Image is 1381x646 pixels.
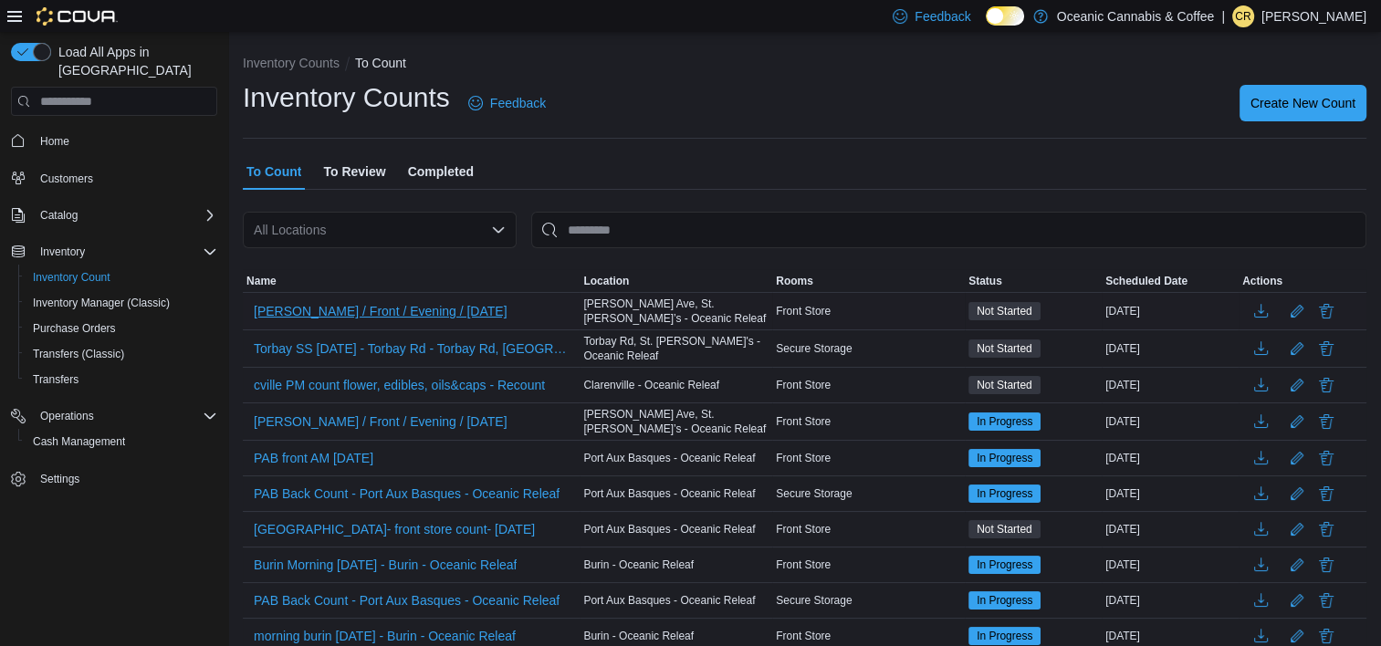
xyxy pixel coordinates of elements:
[254,449,373,467] span: PAB front AM [DATE]
[26,369,86,391] a: Transfers
[26,318,123,339] a: Purchase Orders
[254,376,545,394] span: cville PM count flower, edibles, oils&caps - Recount
[18,265,225,290] button: Inventory Count
[243,270,580,292] button: Name
[33,434,125,449] span: Cash Management
[246,153,301,190] span: To Count
[18,290,225,316] button: Inventory Manager (Classic)
[18,367,225,392] button: Transfers
[968,556,1041,574] span: In Progress
[1102,374,1239,396] div: [DATE]
[531,212,1366,248] input: This is a search bar. After typing your query, hit enter to filter the results lower in the page.
[1250,94,1355,112] span: Create New Count
[254,520,535,538] span: [GEOGRAPHIC_DATA]- front store count- [DATE]
[254,412,507,431] span: [PERSON_NAME] / Front / Evening / [DATE]
[977,485,1032,502] span: In Progress
[33,129,217,151] span: Home
[33,467,217,490] span: Settings
[11,120,217,539] nav: Complex example
[977,413,1032,430] span: In Progress
[33,296,170,310] span: Inventory Manager (Classic)
[772,338,965,359] div: Secure Storage
[33,468,87,490] a: Settings
[33,204,85,226] button: Catalog
[772,270,965,292] button: Rooms
[968,412,1041,431] span: In Progress
[254,484,560,503] span: PAB Back Count - Port Aux Basques - Oceanic Releaf
[243,54,1366,76] nav: An example of EuiBreadcrumbs
[26,343,217,365] span: Transfers (Classic)
[772,483,965,505] div: Secure Storage
[977,303,1032,319] span: Not Started
[1315,374,1337,396] button: Delete
[1102,300,1239,322] div: [DATE]
[33,321,116,336] span: Purchase Orders
[40,409,94,423] span: Operations
[33,372,78,387] span: Transfers
[26,292,177,314] a: Inventory Manager (Classic)
[26,318,217,339] span: Purchase Orders
[977,592,1032,609] span: In Progress
[246,551,524,578] button: Burin Morning [DATE] - Burin - Oceanic Releaf
[33,130,77,152] a: Home
[4,165,225,192] button: Customers
[246,371,552,399] button: cville PM count flower, edibles, oils&caps - Recount
[1102,411,1239,432] div: [DATE]
[1102,270,1239,292] button: Scheduled Date
[254,556,517,574] span: Burin Morning [DATE] - Burin - Oceanic Releaf
[1102,447,1239,469] div: [DATE]
[40,208,78,223] span: Catalog
[1286,297,1308,325] button: Edit count details
[968,376,1041,394] span: Not Started
[254,627,516,645] span: morning burin [DATE] - Burin - Oceanic Releaf
[1315,338,1337,359] button: Delete
[977,340,1032,357] span: Not Started
[1286,371,1308,399] button: Edit count details
[1232,5,1254,27] div: Charlotte Roach
[1102,589,1239,611] div: [DATE]
[254,302,507,320] span: [PERSON_NAME] / Front / Evening / [DATE]
[37,7,118,26] img: Cova
[772,554,965,576] div: Front Store
[33,167,217,190] span: Customers
[26,431,217,453] span: Cash Management
[583,274,629,288] span: Location
[1286,587,1308,614] button: Edit count details
[246,274,277,288] span: Name
[1315,447,1337,469] button: Delete
[26,292,217,314] span: Inventory Manager (Classic)
[26,431,132,453] a: Cash Management
[243,79,450,116] h1: Inventory Counts
[772,518,965,540] div: Front Store
[1221,5,1225,27] p: |
[33,405,217,427] span: Operations
[977,521,1032,537] span: Not Started
[583,297,769,326] span: [PERSON_NAME] Ave, St. [PERSON_NAME]’s - Oceanic Releaf
[40,245,85,259] span: Inventory
[772,374,965,396] div: Front Store
[254,591,560,610] span: PAB Back Count - Port Aux Basques - Oceanic Releaf
[490,94,546,112] span: Feedback
[1240,85,1366,121] button: Create New Count
[246,480,567,507] button: PAB Back Count - Port Aux Basques - Oceanic Releaf
[33,270,110,285] span: Inventory Count
[583,407,769,436] span: [PERSON_NAME] Ave, St. [PERSON_NAME]’s - Oceanic Releaf
[26,266,217,288] span: Inventory Count
[355,56,406,70] button: To Count
[18,341,225,367] button: Transfers (Classic)
[968,627,1041,645] span: In Progress
[583,451,755,465] span: Port Aux Basques - Oceanic Releaf
[246,335,576,362] button: Torbay SS [DATE] - Torbay Rd - Torbay Rd, [GEOGRAPHIC_DATA][PERSON_NAME] - Oceanic Releaf - Recount
[1057,5,1215,27] p: Oceanic Cannabis & Coffee
[33,241,217,263] span: Inventory
[1286,551,1308,578] button: Edit count details
[968,520,1041,538] span: Not Started
[965,270,1102,292] button: Status
[583,486,755,501] span: Port Aux Basques - Oceanic Releaf
[968,449,1041,467] span: In Progress
[323,153,385,190] span: To Review
[977,557,1032,573] span: In Progress
[246,444,381,472] button: PAB front AM [DATE]
[1102,338,1239,359] div: [DATE]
